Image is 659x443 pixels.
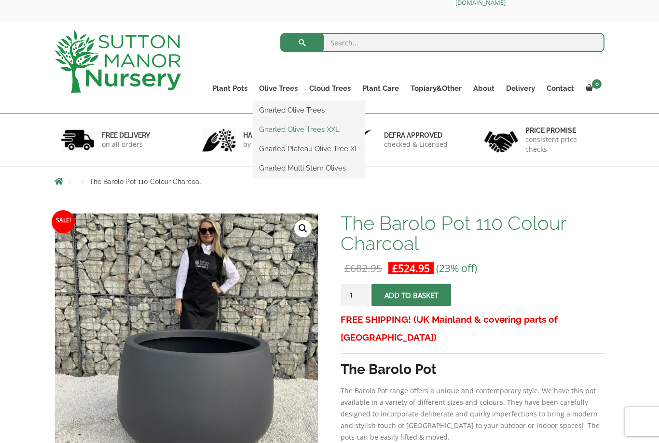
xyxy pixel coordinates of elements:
a: Plant Care [357,82,405,95]
p: by professionals [243,140,296,149]
bdi: 682.95 [344,261,382,275]
img: 4.jpg [484,125,518,155]
input: Product quantity [341,284,370,306]
p: checked & Licensed [384,140,448,149]
h1: The Barolo Pot 110 Colour Charcoal [341,213,604,254]
a: Gnarled Olive Trees [253,103,365,117]
a: View full-screen image gallery [294,220,312,237]
h6: Price promise [525,126,599,135]
a: About [467,82,500,95]
span: £ [344,261,350,275]
a: Contact [541,82,580,95]
h6: Defra approved [384,131,448,140]
h6: FREE DELIVERY [102,131,150,140]
img: logo [55,30,181,93]
p: on all orders [102,140,150,149]
span: The Barolo Pot 110 Colour Charcoal [89,178,201,186]
a: Olive Trees [253,82,303,95]
a: 0 [580,82,604,95]
img: 2.jpg [202,128,236,152]
strong: The Barolo Pot [341,361,437,377]
p: The Barolo Pot range offers a unique and contemporary style. We have this pot available in a vari... [341,385,604,443]
a: Delivery [500,82,541,95]
a: Gnarled Plateau Olive Tree XL [253,142,365,156]
a: Gnarled Multi Stem Olives [253,161,365,175]
a: Plant Pots [206,82,253,95]
input: Search... [280,33,605,52]
span: £ [392,261,398,275]
h6: hand picked [243,131,296,140]
span: (23% off) [436,261,477,275]
button: Add to basket [371,284,451,306]
span: 0 [592,79,602,89]
span: Sale! [52,210,75,233]
nav: Breadcrumbs [55,177,604,185]
h3: FREE SHIPPING! (UK Mainland & covering parts of [GEOGRAPHIC_DATA]) [341,311,604,346]
a: Gnarled Olive Trees XXL [253,122,365,137]
a: Cloud Trees [303,82,357,95]
p: consistent price checks [525,135,599,154]
bdi: 524.95 [392,261,430,275]
a: Topiary&Other [405,82,467,95]
img: 1.jpg [61,128,95,152]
